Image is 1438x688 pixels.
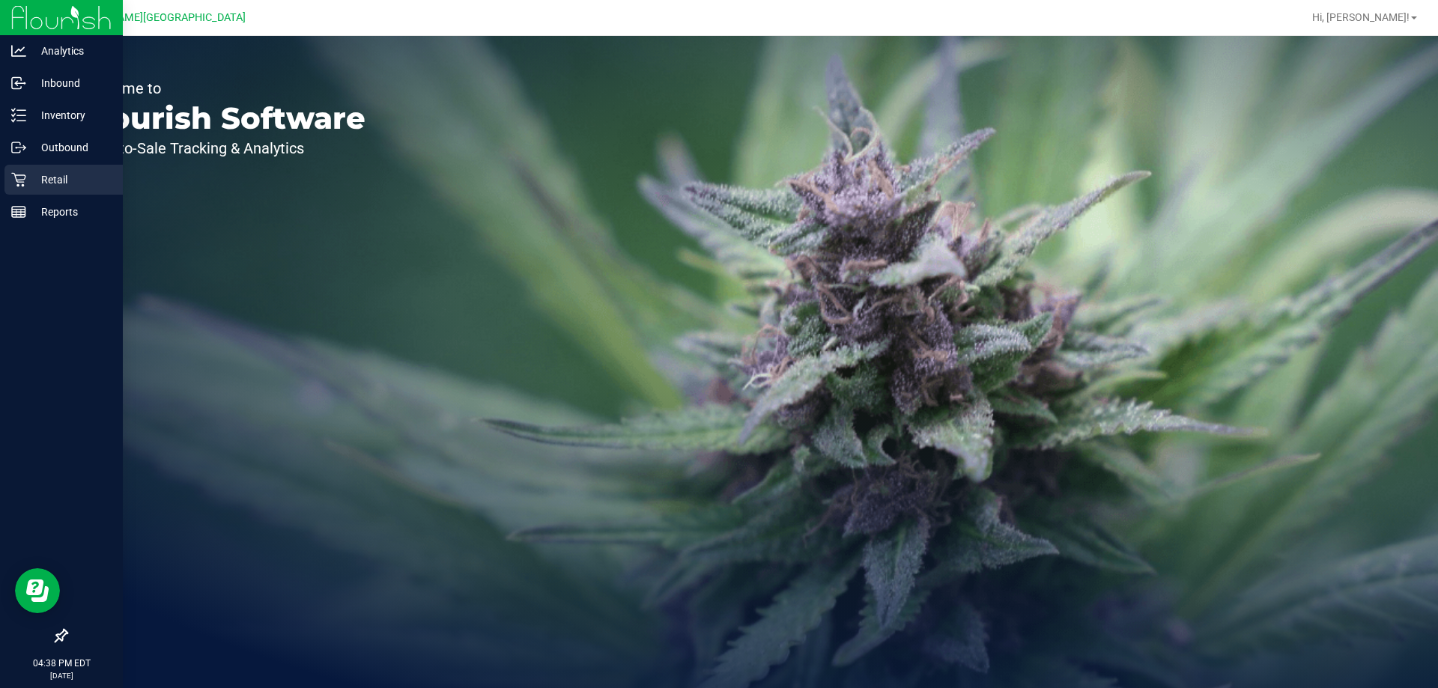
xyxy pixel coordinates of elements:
[11,204,26,219] inline-svg: Reports
[15,568,60,613] iframe: Resource center
[61,11,246,24] span: [PERSON_NAME][GEOGRAPHIC_DATA]
[11,140,26,155] inline-svg: Outbound
[26,42,116,60] p: Analytics
[26,138,116,156] p: Outbound
[81,141,365,156] p: Seed-to-Sale Tracking & Analytics
[26,106,116,124] p: Inventory
[11,172,26,187] inline-svg: Retail
[11,108,26,123] inline-svg: Inventory
[7,670,116,681] p: [DATE]
[26,74,116,92] p: Inbound
[26,203,116,221] p: Reports
[7,657,116,670] p: 04:38 PM EDT
[1312,11,1410,23] span: Hi, [PERSON_NAME]!
[26,171,116,189] p: Retail
[11,76,26,91] inline-svg: Inbound
[11,43,26,58] inline-svg: Analytics
[81,103,365,133] p: Flourish Software
[81,81,365,96] p: Welcome to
